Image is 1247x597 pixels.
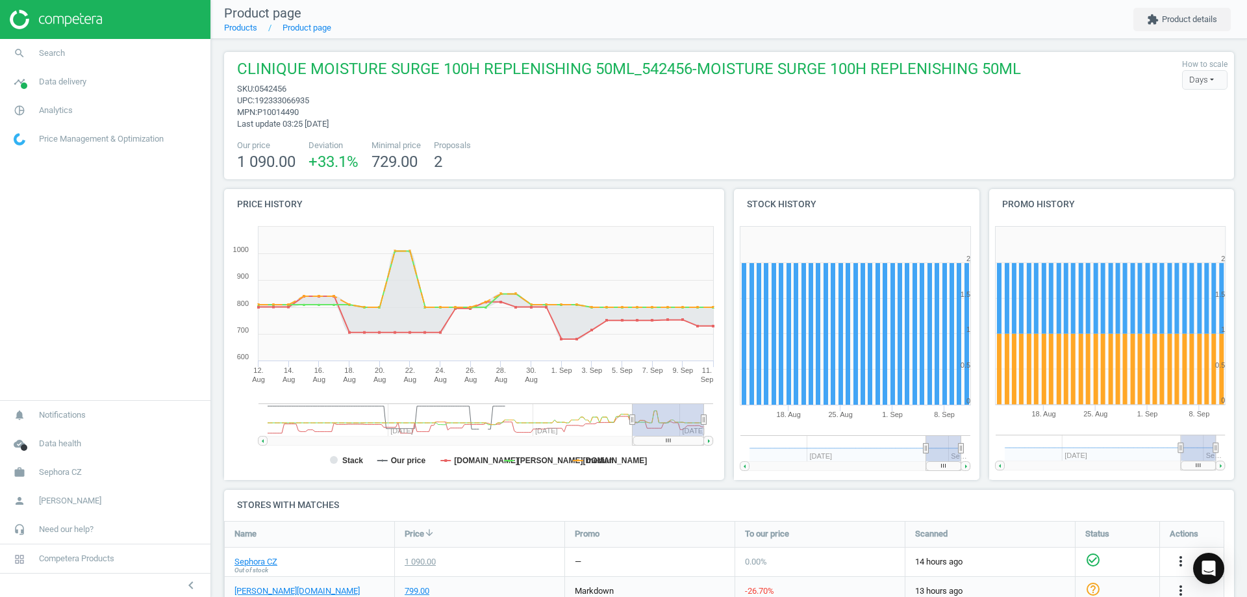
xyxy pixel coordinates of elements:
span: Price Management & Optimization [39,133,164,145]
span: Last update 03:25 [DATE] [237,119,329,129]
tspan: 18. [344,366,354,374]
text: 0 [966,397,970,405]
tspan: 1. Sep [1137,411,1158,418]
span: 14 hours ago [915,556,1065,568]
span: 0542456 [255,84,286,94]
text: 1.5 [961,290,970,298]
text: 1000 [233,246,249,253]
tspan: 7. Sep [642,366,663,374]
div: 1 090.00 [405,556,436,568]
img: wGWNvw8QSZomAAAAABJRU5ErkJggg== [14,133,25,146]
span: Data delivery [39,76,86,88]
span: Out of stock [234,566,268,575]
span: Minimal price [372,140,421,151]
tspan: 22. [405,366,415,374]
tspan: Se… [1206,452,1222,460]
span: CLINIQUE MOISTURE SURGE 100H REPLENISHING 50ML_542456-MOISTURE SURGE 100H REPLENISHING 50ML [237,58,1021,83]
tspan: 25. Aug [1083,411,1107,418]
text: 600 [237,353,249,361]
tspan: [DATE] [682,427,705,435]
tspan: 18. Aug [777,411,801,418]
span: -26.70 % [745,586,774,596]
label: How to scale [1182,59,1228,70]
tspan: 3. Sep [581,366,602,374]
h4: Promo history [989,189,1235,220]
tspan: 1. Sep [551,366,572,374]
span: 0.00 % [745,557,767,566]
text: 800 [237,299,249,307]
tspan: Aug [495,375,508,383]
i: pie_chart_outlined [7,98,32,123]
span: 2 [434,153,442,171]
tspan: 8. Sep [1189,411,1210,418]
text: 0.5 [1215,361,1225,369]
span: P10014490 [257,107,299,117]
h4: Price history [224,189,724,220]
span: Notifications [39,409,86,421]
tspan: Aug [373,375,386,383]
tspan: Our price [391,456,426,465]
div: Open Intercom Messenger [1193,553,1224,584]
a: Product page [283,23,331,32]
span: Our price [237,140,296,151]
text: 900 [237,272,249,280]
span: Name [234,528,257,540]
tspan: 8. Sep [934,411,955,418]
span: 13 hours ago [915,585,1065,597]
button: chevron_left [175,577,207,594]
text: 1 [1221,325,1225,333]
tspan: 18. Aug [1031,411,1055,418]
h4: Stores with matches [224,490,1234,520]
h4: Stock history [734,189,979,220]
i: more_vert [1173,553,1189,569]
tspan: Aug [252,375,265,383]
span: Product page [224,5,301,21]
text: 700 [237,326,249,334]
i: work [7,460,32,485]
i: help_outline [1085,581,1101,597]
tspan: Sep [701,375,714,383]
span: Scanned [915,528,948,540]
i: person [7,489,32,513]
i: timeline [7,70,32,94]
span: Competera Products [39,553,114,565]
i: notifications [7,403,32,427]
tspan: Aug [464,375,477,383]
div: — [575,556,581,568]
tspan: 11. [702,366,712,374]
tspan: Aug [343,375,356,383]
tspan: Aug [313,375,326,383]
span: Data health [39,438,81,450]
span: Sephora CZ [39,466,82,478]
tspan: 16. [314,366,324,374]
tspan: Aug [525,375,538,383]
tspan: Aug [434,375,447,383]
button: more_vert [1173,553,1189,570]
tspan: Stack [342,456,363,465]
a: Products [224,23,257,32]
tspan: 28. [496,366,506,374]
span: [PERSON_NAME] [39,495,101,507]
span: Search [39,47,65,59]
i: cloud_done [7,431,32,456]
tspan: [DOMAIN_NAME] [454,456,518,465]
span: sku : [237,84,255,94]
text: 0 [1221,397,1225,405]
span: Analytics [39,105,73,116]
tspan: 14. [284,366,294,374]
i: extension [1147,14,1159,25]
tspan: 1. Sep [882,411,903,418]
text: 2 [1221,255,1225,262]
span: 1 090.00 [237,153,296,171]
text: 2 [966,255,970,262]
tspan: Aug [283,375,296,383]
tspan: Aug [404,375,417,383]
span: +33.1 % [309,153,359,171]
span: To our price [745,528,789,540]
i: check_circle_outline [1085,552,1101,568]
span: Proposals [434,140,471,151]
i: arrow_downward [424,527,435,538]
span: mpn : [237,107,257,117]
tspan: 26. [466,366,475,374]
img: ajHJNr6hYgQAAAAASUVORK5CYII= [10,10,102,29]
